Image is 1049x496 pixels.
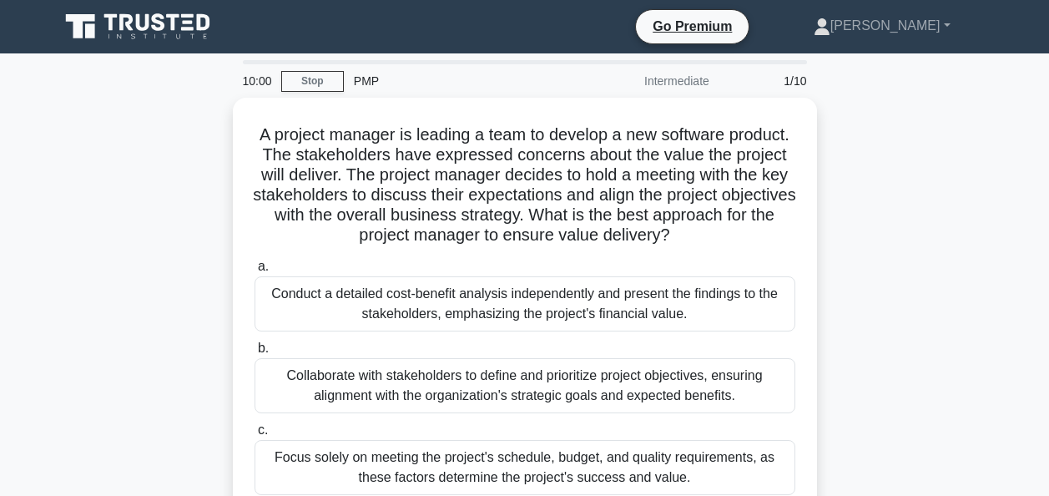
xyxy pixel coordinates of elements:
span: b. [258,341,269,355]
a: Stop [281,71,344,92]
div: 10:00 [233,64,281,98]
a: Go Premium [643,16,742,37]
div: Focus solely on meeting the project's schedule, budget, and quality requirements, as these factor... [255,440,795,495]
div: PMP [344,64,573,98]
div: Conduct a detailed cost-benefit analysis independently and present the findings to the stakeholde... [255,276,795,332]
h5: A project manager is leading a team to develop a new software product. The stakeholders have expr... [253,124,797,246]
span: c. [258,423,268,437]
span: a. [258,259,269,273]
div: Intermediate [573,64,719,98]
a: [PERSON_NAME] [774,9,991,43]
div: Collaborate with stakeholders to define and prioritize project objectives, ensuring alignment wit... [255,358,795,413]
div: 1/10 [719,64,817,98]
